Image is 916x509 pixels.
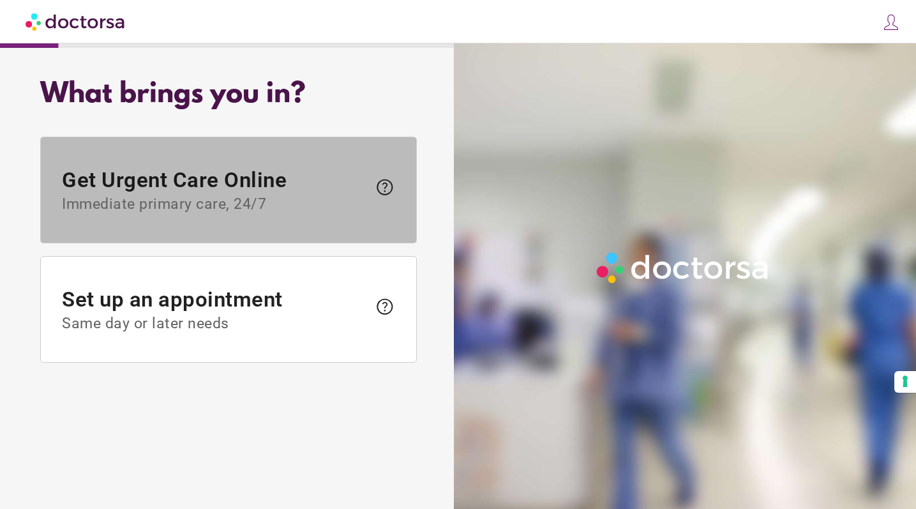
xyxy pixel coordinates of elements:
[375,297,395,317] span: help
[26,7,126,36] img: Doctorsa.com
[62,315,368,332] span: Same day or later needs
[40,79,417,111] div: What brings you in?
[894,371,916,393] button: Your consent preferences for tracking technologies
[882,13,900,31] img: icons8-customer-100.png
[592,247,775,288] img: Logo-Doctorsa-trans-White-partial-flat.png
[62,287,368,332] span: Set up an appointment
[375,178,395,198] span: help
[62,195,368,213] span: Immediate primary care, 24/7
[62,167,368,213] span: Get Urgent Care Online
